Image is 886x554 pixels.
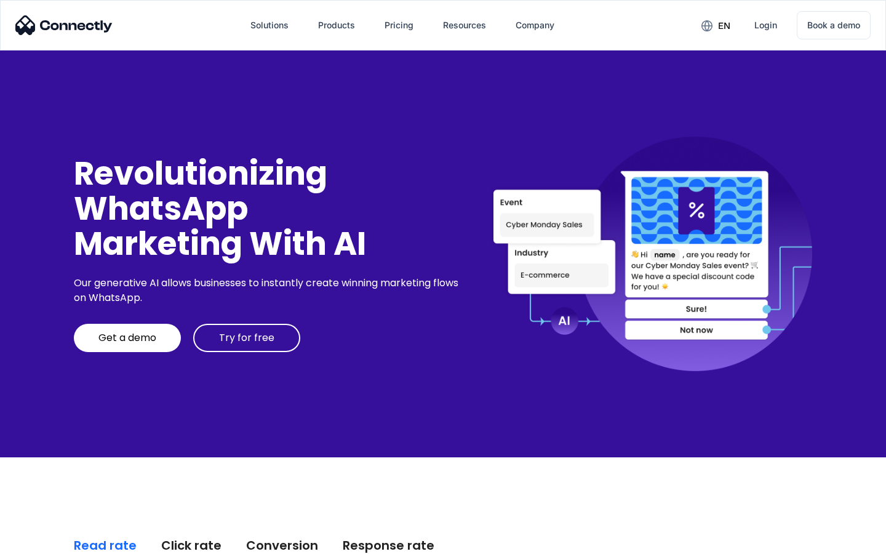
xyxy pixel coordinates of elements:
div: Solutions [250,17,289,34]
div: Conversion [246,537,318,554]
a: Try for free [193,324,300,352]
div: Company [516,17,554,34]
div: Click rate [161,537,221,554]
div: Our generative AI allows businesses to instantly create winning marketing flows on WhatsApp. [74,276,463,305]
div: Resources [443,17,486,34]
div: Response rate [343,537,434,554]
div: en [718,17,730,34]
div: Revolutionizing WhatsApp Marketing With AI [74,156,463,262]
img: Connectly Logo [15,15,113,35]
aside: Language selected: English [12,532,74,550]
div: Read rate [74,537,137,554]
div: Login [754,17,777,34]
div: Pricing [385,17,413,34]
a: Pricing [375,10,423,40]
div: Try for free [219,332,274,344]
a: Get a demo [74,324,181,352]
a: Book a demo [797,11,871,39]
div: Get a demo [98,332,156,344]
a: Login [744,10,787,40]
div: Products [318,17,355,34]
ul: Language list [25,532,74,550]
